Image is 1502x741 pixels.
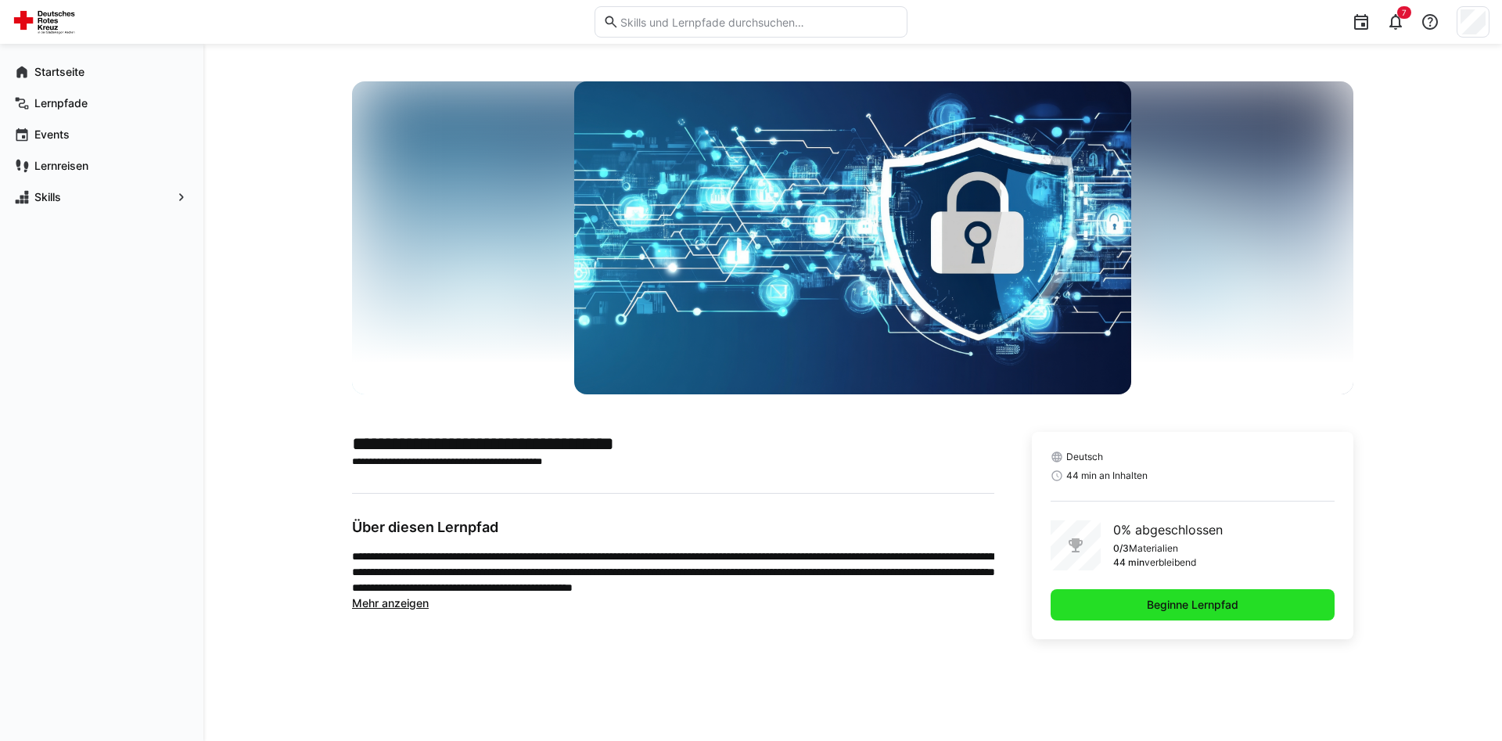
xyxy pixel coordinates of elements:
[1144,556,1196,569] p: verbleibend
[352,519,994,536] h3: Über diesen Lernpfad
[1129,542,1178,555] p: Materialien
[1066,451,1103,463] span: Deutsch
[1144,597,1241,613] span: Beginne Lernpfad
[1402,8,1407,17] span: 7
[1113,556,1144,569] p: 44 min
[1113,542,1129,555] p: 0/3
[1066,469,1148,482] span: 44 min an Inhalten
[1113,520,1223,539] p: 0% abgeschlossen
[619,15,899,29] input: Skills und Lernpfade durchsuchen…
[352,596,429,610] span: Mehr anzeigen
[1051,589,1335,620] button: Beginne Lernpfad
